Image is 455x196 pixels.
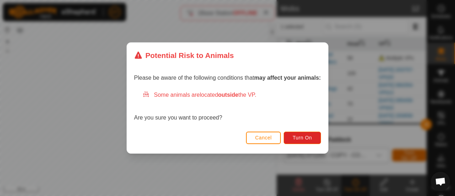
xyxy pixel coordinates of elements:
[134,75,321,81] span: Please be aware of the following conditions that
[254,75,321,81] strong: may affect your animals:
[255,135,272,141] span: Cancel
[246,132,281,144] button: Cancel
[143,91,321,99] div: Some animals are
[200,92,256,98] span: located the VP.
[134,91,321,122] div: Are you sure you want to proceed?
[134,50,234,61] div: Potential Risk to Animals
[218,92,239,98] strong: outside
[431,172,450,191] div: Open chat
[293,135,312,141] span: Turn On
[284,132,321,144] button: Turn On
